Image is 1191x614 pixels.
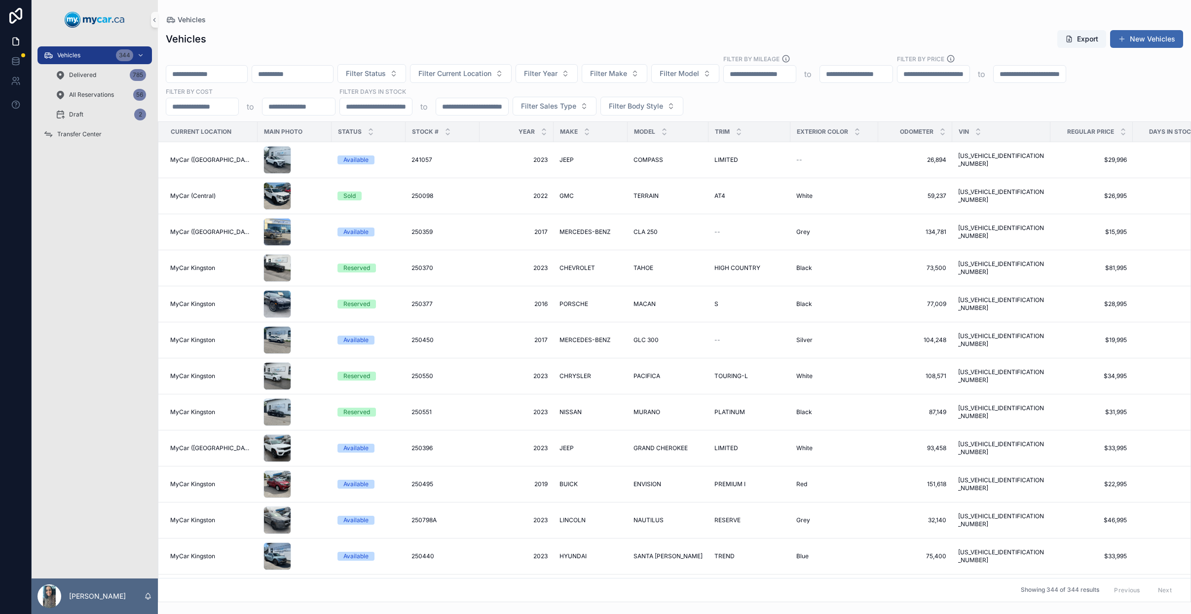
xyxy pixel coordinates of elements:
[958,152,1044,168] span: [US_VEHICLE_IDENTIFICATION_NUMBER]
[49,106,152,123] a: Draft2
[958,404,1044,420] a: [US_VEHICLE_IDENTIFICATION_NUMBER]
[958,512,1044,528] span: [US_VEHICLE_IDENTIFICATION_NUMBER]
[559,408,622,416] a: NISSAN
[714,264,760,272] span: HIGH COUNTRY
[1056,300,1127,308] span: $28,995
[796,300,872,308] a: Black
[1056,228,1127,236] a: $15,995
[411,372,474,380] a: 250550
[411,444,433,452] span: 250396
[1056,480,1127,488] a: $22,995
[69,71,96,79] span: Delivered
[884,516,946,524] span: 32,140
[796,516,810,524] span: Grey
[633,336,703,344] a: GLC 300
[170,480,252,488] a: MyCar Kingston
[1056,192,1127,200] span: $26,995
[559,408,582,416] span: NISSAN
[1056,408,1127,416] a: $31,995
[633,516,703,524] a: NAUTILUS
[1056,372,1127,380] span: $34,995
[559,480,622,488] a: BUICK
[884,156,946,164] span: 26,894
[170,228,252,236] span: MyCar ([GEOGRAPHIC_DATA])
[170,264,215,272] span: MyCar Kingston
[485,228,548,236] span: 2017
[170,192,216,200] span: MyCar (Central)
[796,156,872,164] a: --
[411,192,433,200] span: 250098
[559,192,622,200] a: GMC
[897,54,944,63] label: FILTER BY PRICE
[714,300,718,308] span: S
[170,444,252,452] span: MyCar ([GEOGRAPHIC_DATA])
[485,408,548,416] a: 2023
[796,228,872,236] a: Grey
[69,111,83,118] span: Draft
[170,480,215,488] span: MyCar Kingston
[485,264,548,272] span: 2023
[343,372,370,381] div: Reserved
[57,51,80,59] span: Vehicles
[633,264,703,272] a: TAHOE
[411,372,433,380] span: 250550
[337,264,400,272] a: Reserved
[884,228,946,236] a: 134,781
[559,480,578,488] span: BUICK
[337,480,400,489] a: Available
[714,156,784,164] a: LIMITED
[559,444,574,452] span: JEEP
[633,408,703,416] a: MURANO
[609,101,663,111] span: Filter Body Style
[65,12,125,28] img: App logo
[714,228,784,236] a: --
[337,64,406,83] button: Select Button
[411,480,433,488] span: 250495
[714,336,784,344] a: --
[411,408,474,416] a: 250551
[337,372,400,381] a: Reserved
[1057,30,1106,48] button: Export
[958,224,1044,240] span: [US_VEHICLE_IDENTIFICATION_NUMBER]
[410,64,512,83] button: Select Button
[633,300,703,308] a: MACAN
[411,516,437,524] span: 250798A
[559,516,622,524] a: LINCOLN
[958,296,1044,312] a: [US_VEHICLE_IDENTIFICATION_NUMBER]
[178,15,206,25] span: Vehicles
[796,372,872,380] a: White
[796,264,812,272] span: Black
[796,408,872,416] a: Black
[485,192,548,200] a: 2022
[170,156,252,164] span: MyCar ([GEOGRAPHIC_DATA])
[958,188,1044,204] span: [US_VEHICLE_IDENTIFICATION_NUMBER]
[884,444,946,452] a: 93,458
[133,89,146,101] div: 56
[884,480,946,488] span: 151,618
[521,101,576,111] span: Filter Sales Type
[1056,444,1127,452] span: $33,995
[559,516,586,524] span: LINCOLN
[958,368,1044,384] a: [US_VEHICLE_IDENTIFICATION_NUMBER]
[343,408,370,417] div: Reserved
[714,444,738,452] span: LIMITED
[559,192,574,200] span: GMC
[714,336,720,344] span: --
[884,336,946,344] span: 104,248
[633,300,656,308] span: MACAN
[796,372,813,380] span: White
[170,408,252,416] a: MyCar Kingston
[170,372,215,380] span: MyCar Kingston
[559,336,611,344] span: MERCEDES-BENZ
[714,372,784,380] a: TOURING-L
[130,69,146,81] div: 785
[633,480,703,488] a: ENVISION
[714,516,741,524] span: RESERVE
[170,192,252,200] a: MyCar (Central)
[37,125,152,143] a: Transfer Center
[796,336,872,344] a: Silver
[411,336,474,344] a: 250450
[343,155,369,164] div: Available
